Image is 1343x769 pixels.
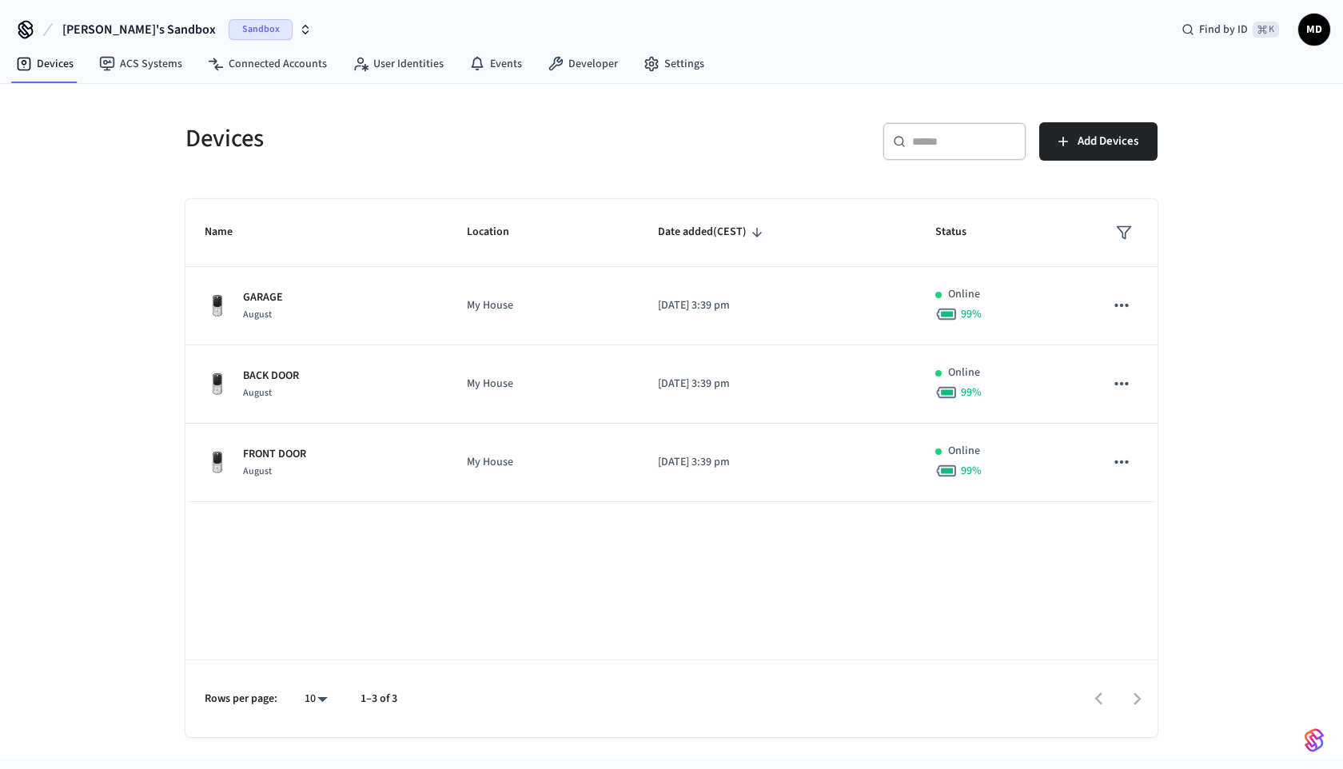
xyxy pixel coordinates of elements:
span: Sandbox [229,19,293,40]
span: Find by ID [1199,22,1248,38]
div: 10 [297,687,335,711]
p: Rows per page: [205,691,277,707]
p: My House [467,297,619,314]
p: Online [948,365,980,381]
img: Yale Assure Touchscreen Wifi Smart Lock, Satin Nickel, Front [205,372,230,397]
p: My House [467,376,619,392]
p: [DATE] 3:39 pm [658,297,897,314]
p: BACK DOOR [243,368,299,384]
a: Developer [535,50,631,78]
div: Find by ID⌘ K [1169,15,1292,44]
p: 1–3 of 3 [361,691,397,707]
span: 99 % [961,306,982,322]
p: Online [948,286,980,303]
a: Settings [631,50,717,78]
span: ⌘ K [1253,22,1279,38]
a: Connected Accounts [195,50,340,78]
span: Add Devices [1078,131,1138,152]
button: MD [1298,14,1330,46]
p: Online [948,443,980,460]
span: August [243,308,272,321]
span: 99 % [961,384,982,400]
span: Name [205,220,253,245]
span: Date added(CEST) [658,220,767,245]
span: Location [467,220,530,245]
button: Add Devices [1039,122,1158,161]
img: Yale Assure Touchscreen Wifi Smart Lock, Satin Nickel, Front [205,293,230,319]
span: August [243,464,272,478]
span: 99 % [961,463,982,479]
span: [PERSON_NAME]'s Sandbox [62,20,216,39]
span: August [243,386,272,400]
img: Yale Assure Touchscreen Wifi Smart Lock, Satin Nickel, Front [205,450,230,476]
span: MD [1300,15,1329,44]
p: FRONT DOOR [243,446,306,463]
p: My House [467,454,619,471]
table: sticky table [185,199,1158,502]
a: User Identities [340,50,456,78]
a: ACS Systems [86,50,195,78]
p: [DATE] 3:39 pm [658,376,897,392]
a: Devices [3,50,86,78]
img: SeamLogoGradient.69752ec5.svg [1305,727,1324,753]
p: GARAGE [243,289,283,306]
span: Status [935,220,987,245]
a: Events [456,50,535,78]
h5: Devices [185,122,662,155]
p: [DATE] 3:39 pm [658,454,897,471]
